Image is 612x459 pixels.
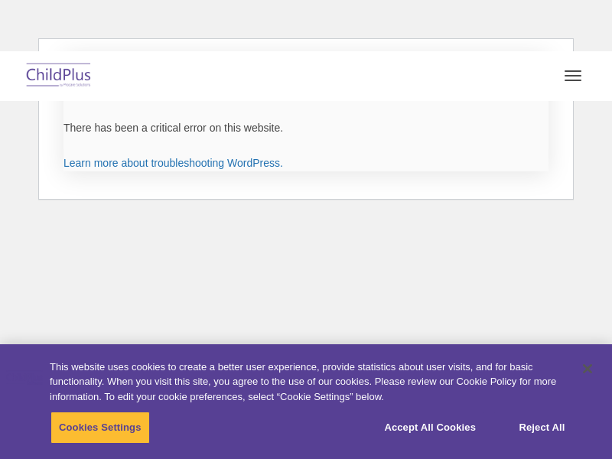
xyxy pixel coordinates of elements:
[50,412,150,444] button: Cookies Settings
[63,157,283,169] a: Learn more about troubleshooting WordPress.
[376,412,484,444] button: Accept All Cookies
[571,352,604,386] button: Close
[63,120,549,136] p: There has been a critical error on this website.
[50,360,569,405] div: This website uses cookies to create a better user experience, provide statistics about user visit...
[494,412,590,444] button: Reject All
[23,58,95,94] img: ChildPlus by Procare Solutions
